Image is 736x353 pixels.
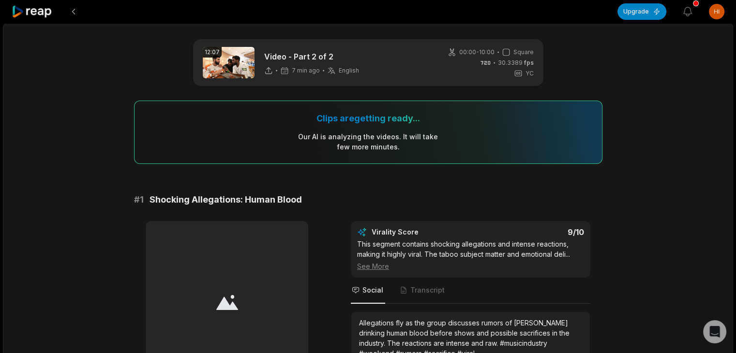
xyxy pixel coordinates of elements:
[357,261,584,271] div: See More
[498,59,534,67] span: 30.3389
[617,3,666,20] button: Upgrade
[264,51,359,62] p: Video - Part 2 of 2
[459,48,495,57] span: 00:00 - 10:00
[150,193,302,206] span: Shocking Allegations: Human Blood
[339,67,359,74] span: English
[134,193,144,206] span: # 1
[513,48,534,57] span: Square
[703,320,726,343] div: Open Intercom Messenger
[203,47,222,58] div: 12:07
[316,113,420,124] div: Clips are getting ready...
[298,132,438,152] div: Our AI is analyzing the video s . It will take few more minutes.
[362,285,383,295] span: Social
[357,239,584,271] div: This segment contains shocking allegations and intense reactions, making it highly viral. The tab...
[481,227,585,237] div: 9 /10
[351,278,590,304] nav: Tabs
[410,285,445,295] span: Transcript
[292,67,320,74] span: 7 min ago
[372,227,476,237] div: Virality Score
[524,59,534,66] span: fps
[526,69,534,78] span: YC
